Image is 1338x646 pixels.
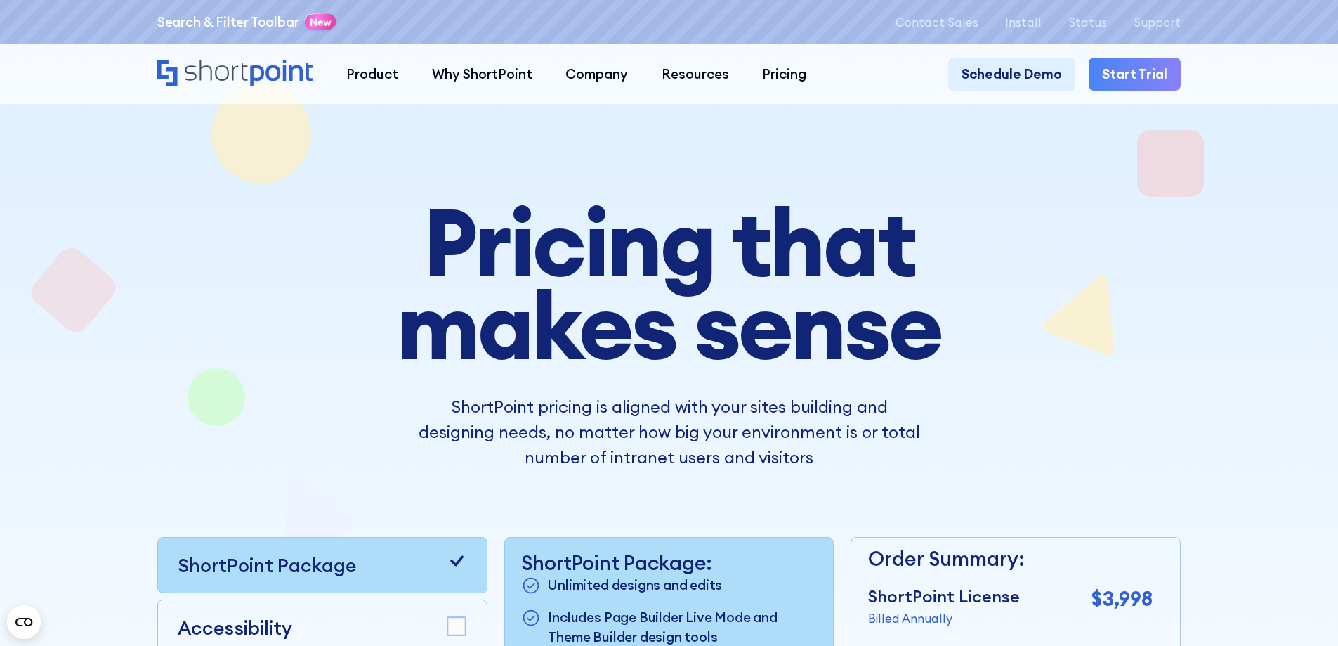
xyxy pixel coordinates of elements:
a: Status [1068,15,1107,29]
a: Product [329,58,415,91]
a: Pricing [746,58,824,91]
p: Unlimited designs and edits [548,575,722,597]
p: Accessibility [178,614,292,642]
h1: Pricing that makes sense [293,201,1046,368]
a: Contact Sales [896,15,978,29]
p: ShortPoint License [868,584,1020,609]
p: ShortPoint Package [178,551,356,579]
a: Support [1134,15,1181,29]
div: Product [346,64,398,84]
a: Why ShortPoint [415,58,549,91]
a: Search & Filter Toolbar [157,12,299,32]
p: Billed Annually [868,609,1020,627]
div: Pricing [762,64,806,84]
div: Why ShortPoint [432,64,532,84]
a: Home [157,60,313,89]
a: Schedule Demo [948,58,1075,91]
iframe: Chat Widget [1085,483,1338,646]
a: Install [1005,15,1042,29]
p: ShortPoint pricing is aligned with your sites building and designing needs, no matter how big you... [418,394,919,470]
div: Company [565,64,628,84]
button: Open CMP widget [7,605,41,639]
p: ShortPoint Package: [521,551,816,575]
div: Resources [662,64,729,84]
p: Order Summary: [868,544,1153,574]
a: Start Trial [1089,58,1181,91]
a: Resources [645,58,746,91]
a: Company [549,58,645,91]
